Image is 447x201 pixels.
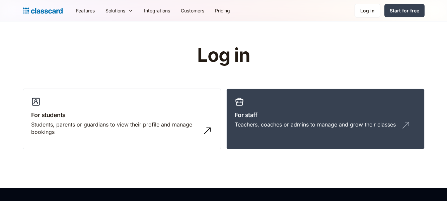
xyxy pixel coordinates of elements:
a: Features [71,3,100,18]
a: Customers [175,3,210,18]
h3: For students [31,110,213,119]
a: Log in [355,4,380,17]
a: For studentsStudents, parents or guardians to view their profile and manage bookings [23,89,221,150]
h1: Log in [117,45,330,66]
a: Integrations [139,3,175,18]
h3: For staff [235,110,416,119]
div: Students, parents or guardians to view their profile and manage bookings [31,121,199,136]
a: home [23,6,63,15]
div: Log in [360,7,375,14]
div: Teachers, coaches or admins to manage and grow their classes [235,121,396,128]
a: For staffTeachers, coaches or admins to manage and grow their classes [226,89,425,150]
div: Start for free [390,7,419,14]
a: Start for free [384,4,425,17]
a: Pricing [210,3,235,18]
div: Solutions [105,7,125,14]
div: Solutions [100,3,139,18]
